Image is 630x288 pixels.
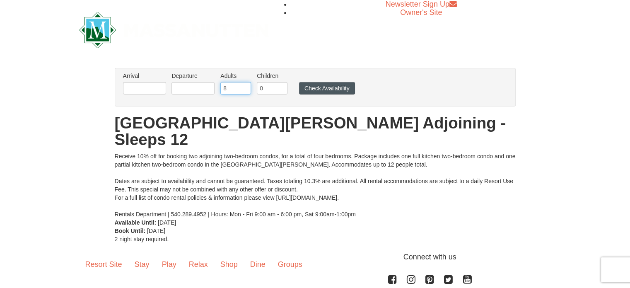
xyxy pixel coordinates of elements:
[244,252,272,277] a: Dine
[272,252,309,277] a: Groups
[115,115,516,148] h1: [GEOGRAPHIC_DATA][PERSON_NAME] Adjoining - Sleeps 12
[115,219,157,226] strong: Available Until:
[299,82,355,94] button: Check Availability
[214,252,244,277] a: Shop
[79,12,269,48] img: Massanutten Resort Logo
[158,219,176,226] span: [DATE]
[171,72,215,80] label: Departure
[156,252,183,277] a: Play
[115,152,516,218] div: Receive 10% off for booking two adjoining two-bedroom condos, for a total of four bedrooms. Packa...
[79,252,551,263] p: Connect with us
[147,227,165,234] span: [DATE]
[400,8,442,17] a: Owner's Site
[257,72,287,80] label: Children
[220,72,251,80] label: Adults
[183,252,214,277] a: Relax
[128,252,156,277] a: Stay
[79,19,269,39] a: Massanutten Resort
[79,252,128,277] a: Resort Site
[115,227,146,234] strong: Book Until:
[123,72,166,80] label: Arrival
[115,236,169,242] span: 2 night stay required.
